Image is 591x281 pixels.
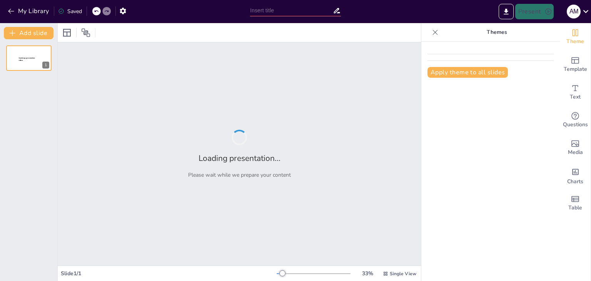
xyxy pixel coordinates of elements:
[441,23,552,42] p: Themes
[81,28,90,37] span: Position
[560,23,591,51] div: Change the overall theme
[42,62,49,69] div: 1
[570,93,581,101] span: Text
[188,171,291,179] p: Please wait while we prepare your content
[563,120,588,129] span: Questions
[567,5,581,18] div: A M
[4,27,53,39] button: Add slide
[6,5,52,17] button: My Library
[560,189,591,217] div: Add a table
[6,45,52,71] div: 1
[199,153,280,164] h2: Loading presentation...
[61,27,73,39] div: Layout
[567,177,583,186] span: Charts
[560,162,591,189] div: Add charts and graphs
[560,134,591,162] div: Add images, graphics, shapes or video
[61,270,277,277] div: Slide 1 / 1
[560,106,591,134] div: Get real-time input from your audience
[499,4,514,19] button: Export to PowerPoint
[427,67,508,78] button: Apply theme to all slides
[250,5,333,16] input: Insert title
[568,204,582,212] span: Table
[58,8,82,15] div: Saved
[358,270,377,277] div: 33 %
[560,51,591,79] div: Add ready made slides
[19,57,35,62] span: Sendsteps presentation editor
[568,148,583,157] span: Media
[566,37,584,46] span: Theme
[567,4,581,19] button: A M
[560,79,591,106] div: Add text boxes
[564,65,587,74] span: Template
[390,271,416,277] span: Single View
[515,4,554,19] button: Present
